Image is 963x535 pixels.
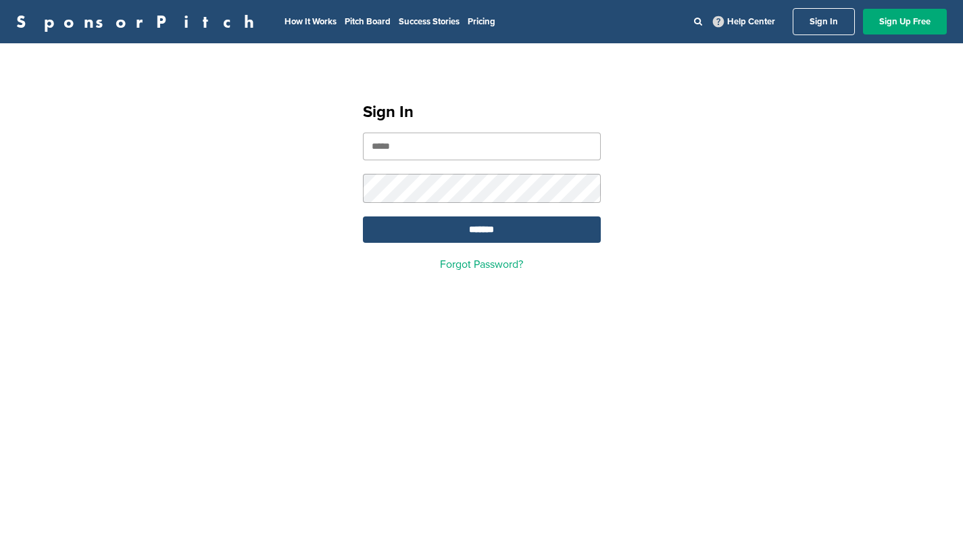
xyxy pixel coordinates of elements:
a: Sign Up Free [863,9,947,34]
a: SponsorPitch [16,13,263,30]
a: Pitch Board [345,16,391,27]
a: Sign In [793,8,855,35]
a: Help Center [710,14,778,30]
h1: Sign In [363,100,601,124]
a: How It Works [285,16,337,27]
a: Success Stories [399,16,460,27]
a: Forgot Password? [440,258,523,271]
a: Pricing [468,16,495,27]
